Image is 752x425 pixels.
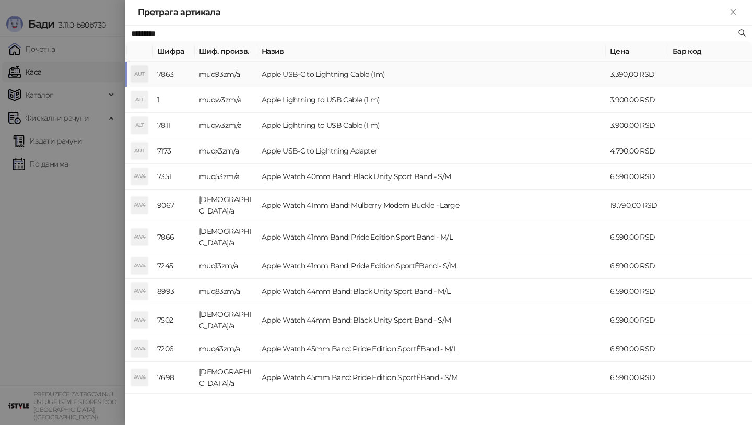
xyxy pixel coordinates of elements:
[131,283,148,300] div: AW4
[257,87,606,113] td: Apple Lightning to USB Cable (1 m)
[153,138,195,164] td: 7173
[606,87,668,113] td: 3.900,00 RSD
[153,62,195,87] td: 7863
[153,221,195,253] td: 7866
[257,253,606,279] td: Apple Watch 41mm Band: Pride Edition SportÊBand - S/M
[153,336,195,362] td: 7206
[195,190,257,221] td: [DEMOGRAPHIC_DATA]/a
[606,253,668,279] td: 6.590,00 RSD
[257,221,606,253] td: Apple Watch 41mm Band: Pride Edition Sport Band - M/L
[153,190,195,221] td: 9067
[131,66,148,82] div: AUT
[195,62,257,87] td: muq93zm/a
[606,62,668,87] td: 3.390,00 RSD
[727,6,739,19] button: Close
[257,190,606,221] td: Apple Watch 41mm Band: Mulberry Modern Buckle - Large
[257,362,606,394] td: Apple Watch 45mm Band: Pride Edition SportÊBand - S/M
[131,257,148,274] div: AW4
[153,87,195,113] td: 1
[195,362,257,394] td: [DEMOGRAPHIC_DATA]/a
[153,41,195,62] th: Шифра
[131,143,148,159] div: AUT
[606,336,668,362] td: 6.590,00 RSD
[257,336,606,362] td: Apple Watch 45mm Band: Pride Edition SportÊBand - M/L
[606,164,668,190] td: 6.590,00 RSD
[606,41,668,62] th: Цена
[606,279,668,304] td: 6.590,00 RSD
[257,41,606,62] th: Назив
[606,304,668,336] td: 6.590,00 RSD
[153,113,195,138] td: 7811
[195,87,257,113] td: muqw3zm/a
[131,117,148,134] div: ALT
[606,221,668,253] td: 6.590,00 RSD
[257,138,606,164] td: Apple USB-C to Lightning Adapter
[606,362,668,394] td: 6.590,00 RSD
[195,304,257,336] td: [DEMOGRAPHIC_DATA]/a
[131,369,148,386] div: AW4
[131,229,148,245] div: AW4
[153,279,195,304] td: 8993
[131,91,148,108] div: ALT
[153,164,195,190] td: 7351
[131,168,148,185] div: AW4
[138,6,727,19] div: Претрага артикала
[668,41,752,62] th: Бар код
[257,304,606,336] td: Apple Watch 44mm Band: Black Unity Sport Band - S/M
[131,340,148,357] div: AW4
[195,41,257,62] th: Шиф. произв.
[131,312,148,328] div: AW4
[195,221,257,253] td: [DEMOGRAPHIC_DATA]/a
[606,138,668,164] td: 4.790,00 RSD
[153,253,195,279] td: 7245
[153,362,195,394] td: 7698
[195,164,257,190] td: muq53zm/a
[195,336,257,362] td: muq43zm/a
[131,197,148,214] div: AW4
[153,304,195,336] td: 7502
[195,138,257,164] td: muqx3zm/a
[195,253,257,279] td: muq13zm/a
[195,279,257,304] td: muq83zm/a
[606,113,668,138] td: 3.900,00 RSD
[257,164,606,190] td: Apple Watch 40mm Band: Black Unity Sport Band - S/M
[257,113,606,138] td: Apple Lightning to USB Cable (1 m)
[606,190,668,221] td: 19.790,00 RSD
[257,279,606,304] td: Apple Watch 44mm Band: Black Unity Sport Band - M/L
[195,113,257,138] td: muqw3zm/a
[257,62,606,87] td: Apple USB-C to Lightning Cable (1m)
